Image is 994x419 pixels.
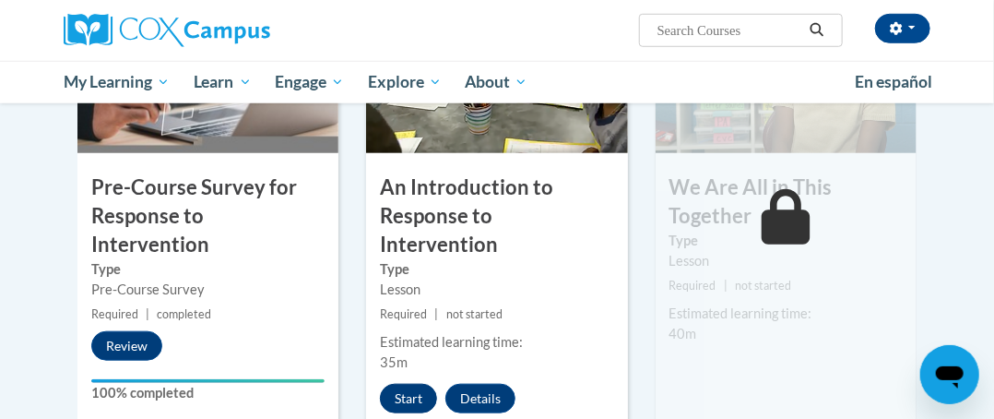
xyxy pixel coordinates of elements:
[91,259,325,280] label: Type
[91,307,138,321] span: Required
[656,174,917,231] h3: We Are All in This Together
[380,332,613,353] div: Estimated learning time:
[669,251,903,271] div: Lesson
[445,384,515,413] button: Details
[735,279,791,293] span: not started
[669,231,903,251] label: Type
[724,279,728,293] span: |
[356,61,454,103] a: Explore
[91,379,325,383] div: Your progress
[465,71,527,93] span: About
[275,71,344,93] span: Engage
[368,71,442,93] span: Explore
[380,259,613,280] label: Type
[91,280,325,300] div: Pre-Course Survey
[91,331,162,361] button: Review
[454,61,540,103] a: About
[656,19,803,42] input: Search Courses
[855,72,932,91] span: En español
[52,61,182,103] a: My Learning
[669,304,903,324] div: Estimated learning time:
[64,14,334,47] a: Cox Campus
[366,174,627,258] h3: An Introduction to Response to Intervention
[920,345,979,404] iframe: Button to launch messaging window
[380,354,408,370] span: 35m
[380,280,613,300] div: Lesson
[875,14,930,43] button: Account Settings
[435,307,439,321] span: |
[803,19,831,42] button: Search
[669,279,716,293] span: Required
[669,326,697,341] span: 40m
[157,307,211,321] span: completed
[194,71,252,93] span: Learn
[843,63,944,102] a: En español
[380,307,427,321] span: Required
[77,174,338,258] h3: Pre-Course Survey for Response to Intervention
[64,71,170,93] span: My Learning
[91,383,325,403] label: 100% completed
[263,61,356,103] a: Engage
[446,307,503,321] span: not started
[146,307,149,321] span: |
[64,14,270,47] img: Cox Campus
[50,61,944,103] div: Main menu
[182,61,264,103] a: Learn
[380,384,437,413] button: Start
